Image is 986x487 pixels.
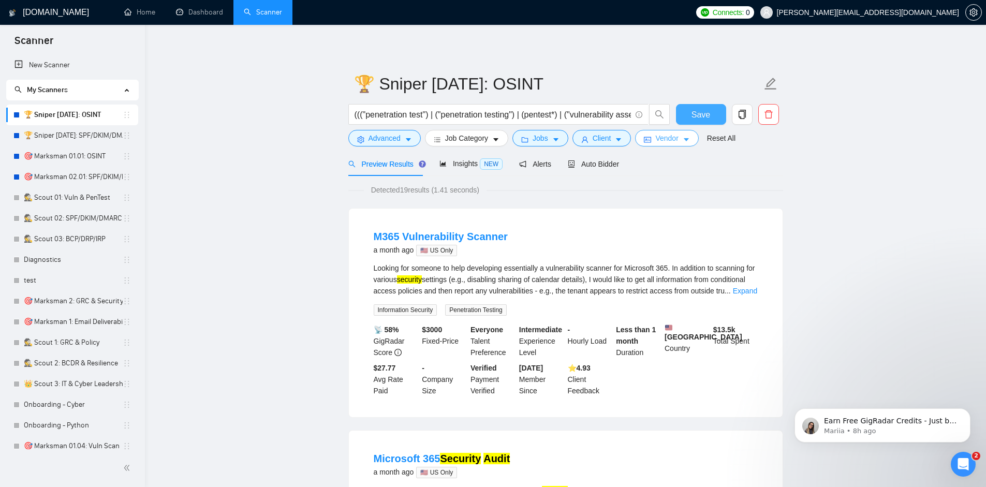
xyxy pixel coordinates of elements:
[123,463,134,473] span: double-left
[6,436,138,456] li: 🎯 Marksman 01.04: Vuln Scan
[348,160,356,168] span: search
[124,8,155,17] a: homeHome
[14,55,130,76] a: New Scanner
[691,108,710,121] span: Save
[445,304,507,316] span: Penetration Testing
[123,235,131,243] span: holder
[701,8,709,17] img: upwork-logo.png
[355,108,631,121] input: Search Freelance Jobs...
[6,249,138,270] li: Diagnostics
[123,111,131,119] span: holder
[420,362,468,396] div: Company Size
[123,318,131,326] span: holder
[24,208,123,229] a: 🕵️ Scout 02: SPF/DKIM/DMARC
[683,136,690,143] span: caret-down
[425,130,508,146] button: barsJob Categorycaret-down
[24,394,123,415] a: Onboarding - Cyber
[123,338,131,347] span: holder
[369,132,401,144] span: Advanced
[644,136,651,143] span: idcard
[6,105,138,125] li: 🏆 Sniper 01.01.01: OSINT
[713,326,735,334] b: $ 13.5k
[758,104,779,125] button: delete
[6,208,138,229] li: 🕵️ Scout 02: SPF/DKIM/DMARC
[6,33,62,55] span: Scanner
[519,160,551,168] span: Alerts
[568,160,619,168] span: Auto Bidder
[440,453,481,464] mark: Security
[420,324,468,358] div: Fixed-Price
[357,136,364,143] span: setting
[519,364,543,372] b: [DATE]
[568,326,570,334] b: -
[517,362,566,396] div: Member Since
[951,452,976,477] iframe: Intercom live chat
[581,136,588,143] span: user
[24,353,123,374] a: 🕵️ Scout 2: BCDR & Resilience
[439,160,447,167] span: area-chart
[616,326,656,345] b: Less than 1 month
[649,104,670,125] button: search
[6,125,138,146] li: 🏆 Sniper 02.01.01: SPF/DKIM/DMARC
[746,7,750,18] span: 0
[372,324,420,358] div: GigRadar Score
[439,159,503,168] span: Insights
[6,146,138,167] li: 🎯 Marksman 01.01: OSINT
[519,326,562,334] b: Intermediate
[24,312,123,332] a: 🎯 Marksman 1: Email Deliverability
[123,152,131,160] span: holder
[176,8,223,17] a: dashboardDashboard
[470,364,497,372] b: Verified
[24,187,123,208] a: 🕵️ Scout 01: Vuln & PenTest
[244,8,282,17] a: searchScanner
[374,364,396,372] b: $27.77
[6,187,138,208] li: 🕵️ Scout 01: Vuln & PenTest
[123,173,131,181] span: holder
[374,466,510,478] div: a month ago
[374,453,510,464] a: Microsoft 365Security Audit
[24,125,123,146] a: 🏆 Sniper [DATE]: SPF/DKIM/DMARC
[24,229,123,249] a: 🕵️ Scout 03: BCP/DRP/IRP
[676,104,726,125] button: Save
[635,130,698,146] button: idcardVendorcaret-down
[483,453,510,464] mark: Audit
[533,132,548,144] span: Jobs
[725,287,731,295] span: ...
[713,7,744,18] span: Connects:
[732,110,752,119] span: copy
[965,4,982,21] button: setting
[422,326,442,334] b: $ 3000
[6,374,138,394] li: 👑 Scout 3: IT & Cyber Leadership
[764,77,777,91] span: edit
[24,270,123,291] a: test
[6,312,138,332] li: 🎯 Marksman 1: Email Deliverability
[416,245,457,256] span: 🇺🇸 US Only
[665,324,672,331] img: 🇺🇸
[6,415,138,436] li: Onboarding - Python
[394,349,402,356] span: info-circle
[434,136,441,143] span: bars
[123,401,131,409] span: holder
[14,85,68,94] span: My Scanners
[468,362,517,396] div: Payment Verified
[707,132,735,144] a: Reset All
[492,136,499,143] span: caret-down
[123,131,131,140] span: holder
[405,136,412,143] span: caret-down
[123,276,131,285] span: holder
[566,362,614,396] div: Client Feedback
[123,194,131,202] span: holder
[374,304,437,316] span: Information Security
[966,8,981,17] span: setting
[6,291,138,312] li: 🎯 Marksman 2: GRC & Security Audits
[6,270,138,291] li: test
[374,262,758,297] div: Looking for someone to help developing essentially a vulnerability scanner for Microsoft 365. In ...
[123,421,131,430] span: holder
[348,130,421,146] button: settingAdvancedcaret-down
[372,362,420,396] div: Avg Rate Paid
[733,287,757,295] a: Expand
[24,415,123,436] a: Onboarding - Python
[6,332,138,353] li: 🕵️ Scout 1: GRC & Policy
[779,387,986,459] iframe: Intercom notifications message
